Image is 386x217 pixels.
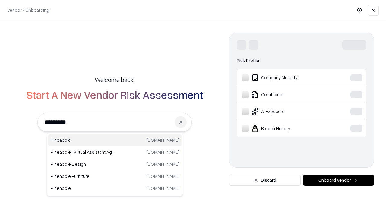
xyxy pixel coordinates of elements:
[51,149,115,155] p: Pineapple | Virtual Assistant Agency
[26,89,203,101] h2: Start A New Vendor Risk Assessment
[242,91,332,98] div: Certificates
[242,125,332,132] div: Breach History
[242,74,332,81] div: Company Maturity
[47,133,183,196] div: Suggestions
[51,173,115,179] p: Pineapple Furniture
[7,7,49,13] p: Vendor / Onboarding
[51,137,115,143] p: Pineapple
[51,185,115,191] p: Pineapple
[147,173,179,179] p: [DOMAIN_NAME]
[237,57,366,64] div: Risk Profile
[95,75,134,84] h5: Welcome back,
[147,149,179,155] p: [DOMAIN_NAME]
[147,185,179,191] p: [DOMAIN_NAME]
[303,175,374,186] button: Onboard Vendor
[147,161,179,167] p: [DOMAIN_NAME]
[242,108,332,115] div: AI Exposure
[51,161,115,167] p: Pineapple Design
[229,175,301,186] button: Discard
[147,137,179,143] p: [DOMAIN_NAME]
